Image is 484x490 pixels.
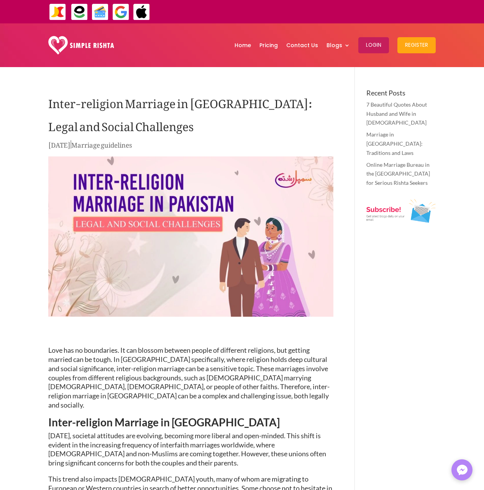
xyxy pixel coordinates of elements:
span: Love has no boundaries. It can blossom between people of different religions, but getting married... [48,346,330,409]
a: Pricing [259,25,278,65]
a: Login [358,25,389,65]
span: Inter-religion Marriage in [GEOGRAPHIC_DATA] [48,416,280,429]
img: EasyPaisa-icon [71,3,88,21]
span: [DATE] [48,135,71,151]
a: Register [397,25,436,65]
a: Online Marriage Bureau in the [GEOGRAPHIC_DATA] for Serious Rishta Seekers [366,161,430,186]
a: 7 Beautiful Quotes About Husband and Wife in [DEMOGRAPHIC_DATA] [366,101,427,126]
a: Marriage in [GEOGRAPHIC_DATA]: Traditions and Laws [366,131,423,156]
button: Login [358,37,389,53]
a: Blogs [326,25,350,65]
img: ApplePay-icon [133,3,150,21]
p: | [48,139,333,154]
img: Inter-religion marriage in pakistan [48,156,333,317]
h1: Inter-religion Marriage in [GEOGRAPHIC_DATA]: Legal and Social Challenges [48,89,333,139]
img: GooglePay-icon [112,3,130,21]
a: Marriage guidelines [71,135,132,151]
a: Home [235,25,251,65]
button: Register [397,37,436,53]
img: JazzCash-icon [49,3,66,21]
a: Contact Us [286,25,318,65]
img: Messenger [454,462,470,478]
h4: Recent Posts [366,89,436,100]
img: Credit Cards [92,3,109,21]
span: [DATE], societal attitudes are evolving, becoming more liberal and open-minded. This shift is evi... [48,431,326,467]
